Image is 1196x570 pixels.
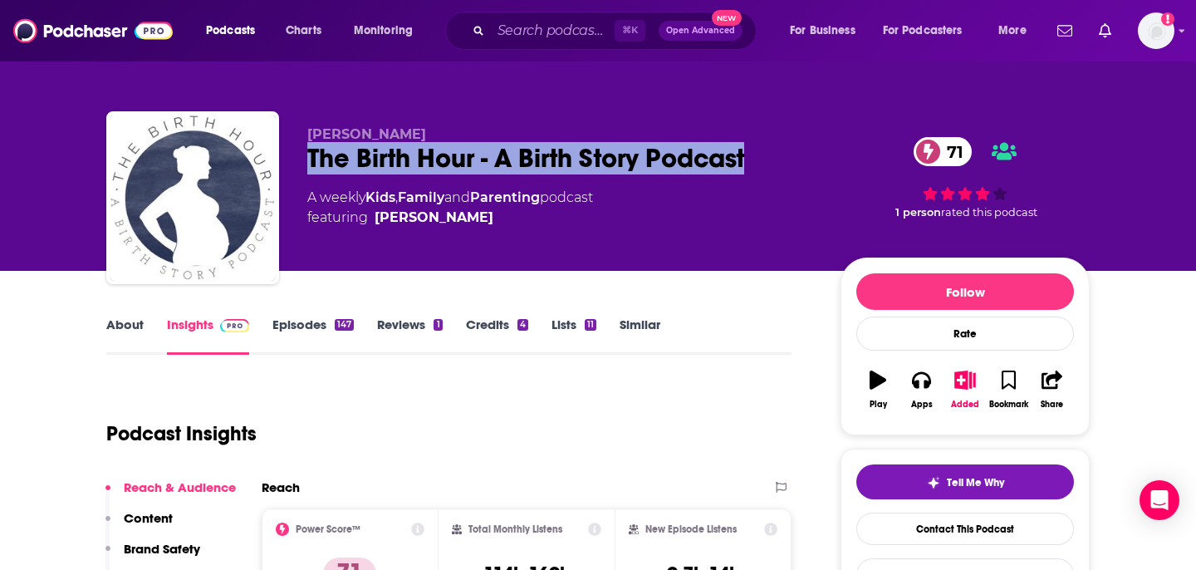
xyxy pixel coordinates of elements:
[105,510,173,541] button: Content
[398,189,444,205] a: Family
[856,360,899,420] button: Play
[307,208,593,228] span: featuring
[778,17,876,44] button: open menu
[275,17,331,44] a: Charts
[354,19,413,42] span: Monitoring
[947,476,1004,489] span: Tell Me Why
[105,479,236,510] button: Reach & Audience
[1092,17,1118,45] a: Show notifications dropdown
[927,476,940,489] img: tell me why sparkle
[307,126,426,142] span: [PERSON_NAME]
[899,360,943,420] button: Apps
[1041,400,1063,410] div: Share
[106,421,257,446] h1: Podcast Insights
[342,17,434,44] button: open menu
[106,317,144,355] a: About
[517,319,528,331] div: 4
[856,317,1074,351] div: Rate
[272,317,354,355] a: Episodes147
[856,464,1074,499] button: tell me why sparkleTell Me Why
[941,206,1037,219] span: rated this podcast
[461,12,772,50] div: Search podcasts, credits, & more...
[914,137,972,166] a: 71
[645,523,737,535] h2: New Episode Listens
[1031,360,1074,420] button: Share
[1138,12,1174,49] button: Show profile menu
[1138,12,1174,49] span: Logged in as amandagibson
[659,21,743,41] button: Open AdvancedNew
[1138,12,1174,49] img: User Profile
[930,137,972,166] span: 71
[434,319,442,331] div: 1
[470,189,540,205] a: Parenting
[987,360,1030,420] button: Bookmark
[872,17,987,44] button: open menu
[262,479,300,495] h2: Reach
[466,317,528,355] a: Credits4
[335,319,354,331] div: 147
[841,126,1090,229] div: 71 1 personrated this podcast
[951,400,979,410] div: Added
[620,317,660,355] a: Similar
[444,189,470,205] span: and
[395,189,398,205] span: ,
[1140,480,1179,520] div: Open Intercom Messenger
[1051,17,1079,45] a: Show notifications dropdown
[585,319,596,331] div: 11
[13,15,173,47] img: Podchaser - Follow, Share and Rate Podcasts
[220,319,249,332] img: Podchaser Pro
[987,17,1047,44] button: open menu
[110,115,276,281] img: The Birth Hour - A Birth Story Podcast
[790,19,855,42] span: For Business
[1161,12,1174,26] svg: Add a profile image
[870,400,887,410] div: Play
[883,19,963,42] span: For Podcasters
[856,273,1074,310] button: Follow
[998,19,1027,42] span: More
[194,17,277,44] button: open menu
[124,541,200,557] p: Brand Safety
[307,188,593,228] div: A weekly podcast
[666,27,735,35] span: Open Advanced
[296,523,360,535] h2: Power Score™
[375,208,493,228] div: [PERSON_NAME]
[377,317,442,355] a: Reviews1
[491,17,615,44] input: Search podcasts, credits, & more...
[712,10,742,26] span: New
[989,400,1028,410] div: Bookmark
[286,19,321,42] span: Charts
[615,20,645,42] span: ⌘ K
[944,360,987,420] button: Added
[365,189,395,205] a: Kids
[206,19,255,42] span: Podcasts
[124,510,173,526] p: Content
[468,523,562,535] h2: Total Monthly Listens
[895,206,941,219] span: 1 person
[124,479,236,495] p: Reach & Audience
[551,317,596,355] a: Lists11
[911,400,933,410] div: Apps
[167,317,249,355] a: InsightsPodchaser Pro
[856,513,1074,545] a: Contact This Podcast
